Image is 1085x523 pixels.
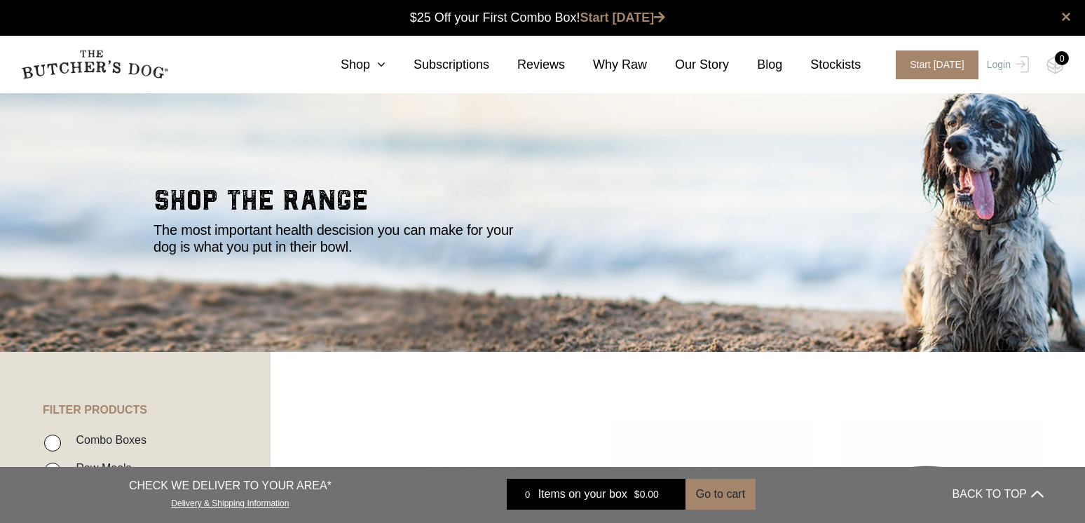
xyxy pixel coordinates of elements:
button: BACK TO TOP [953,477,1044,511]
a: Delivery & Shipping Information [171,495,289,508]
a: Start [DATE] [580,11,666,25]
a: 0 Items on your box $0.00 [507,479,685,510]
button: Go to cart [685,479,756,510]
p: The most important health descision you can make for your dog is what you put in their bowl. [153,222,525,255]
p: CHECK WE DELIVER TO YOUR AREA* [129,477,332,494]
div: 0 [517,487,538,501]
img: TBD_Cart-Empty.png [1046,56,1064,74]
div: 0 [1055,51,1069,65]
a: Our Story [647,55,729,74]
a: Login [983,50,1029,79]
a: Blog [729,55,782,74]
bdi: 0.00 [634,489,659,500]
a: Start [DATE] [882,50,983,79]
a: Stockists [782,55,861,74]
label: Combo Boxes [69,430,146,449]
span: Items on your box [538,486,627,503]
a: close [1061,8,1071,25]
span: $ [634,489,640,500]
a: Subscriptions [385,55,489,74]
span: Start [DATE] [896,50,978,79]
h2: shop the range [153,186,932,222]
label: Raw Meals [69,459,131,477]
a: Shop [313,55,385,74]
a: Why Raw [565,55,647,74]
a: Reviews [489,55,565,74]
